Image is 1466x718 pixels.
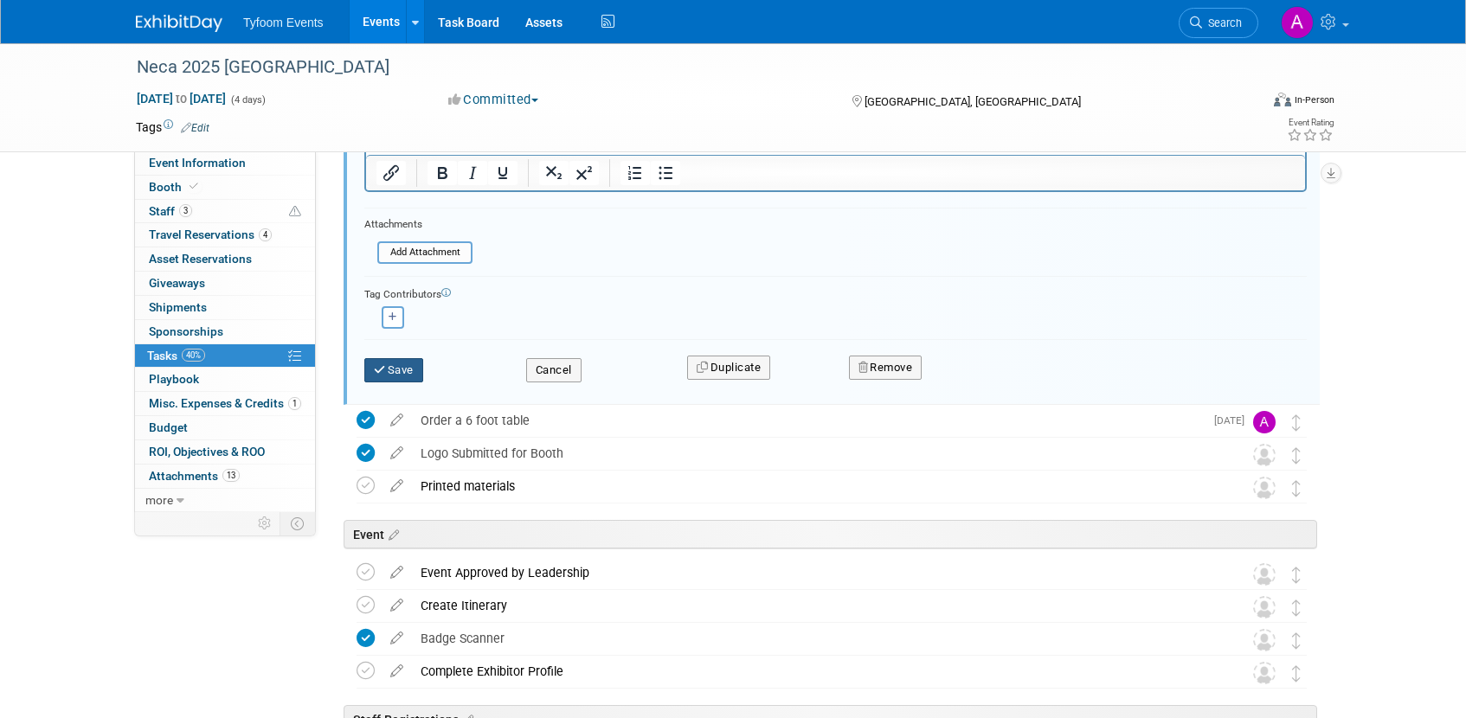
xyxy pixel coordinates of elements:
[135,176,315,199] a: Booth
[181,122,209,134] a: Edit
[149,445,265,458] span: ROI, Objectives & ROO
[412,624,1218,653] div: Badge Scanner
[1253,662,1276,684] img: Unassigned
[135,223,315,247] a: Travel Reservations4
[1253,596,1276,619] img: Unassigned
[412,591,1218,620] div: Create Itinerary
[1253,563,1276,586] img: Unassigned
[1202,16,1242,29] span: Search
[1253,477,1276,499] img: Unassigned
[526,358,582,382] button: Cancel
[865,95,1081,108] span: [GEOGRAPHIC_DATA], [GEOGRAPHIC_DATA]
[173,92,190,106] span: to
[1292,447,1301,464] i: Move task
[364,217,473,232] div: Attachments
[1253,411,1276,433] img: Angie Nichols
[539,161,569,185] button: Subscript
[1179,8,1258,38] a: Search
[179,204,192,217] span: 3
[458,161,487,185] button: Italic
[1292,632,1301,649] i: Move task
[149,324,223,338] span: Sponsorships
[136,119,209,136] td: Tags
[145,493,173,507] span: more
[131,52,1232,83] div: Neca 2025 [GEOGRAPHIC_DATA]
[364,284,1307,302] div: Tag Contributors
[1292,480,1301,497] i: Move task
[1287,119,1334,127] div: Event Rating
[135,247,315,271] a: Asset Reservations
[250,512,280,535] td: Personalize Event Tab Strip
[382,598,412,613] a: edit
[182,349,205,362] span: 40%
[135,344,315,368] a: Tasks40%
[344,520,1317,548] div: Event
[651,161,680,185] button: Bullet list
[382,446,412,461] a: edit
[1253,444,1276,466] img: Unassigned
[10,7,930,23] body: Rich Text Area. Press ALT-0 for help.
[136,91,227,106] span: [DATE] [DATE]
[442,91,545,109] button: Committed
[149,156,246,170] span: Event Information
[412,657,1218,686] div: Complete Exhibitor Profile
[135,465,315,488] a: Attachments13
[135,151,315,175] a: Event Information
[149,252,252,266] span: Asset Reservations
[222,469,240,482] span: 13
[136,15,222,32] img: ExhibitDay
[1292,599,1301,616] i: Move task
[620,161,650,185] button: Numbered list
[488,161,518,185] button: Underline
[135,200,315,223] a: Staff3
[1292,414,1301,431] i: Move task
[428,161,457,185] button: Bold
[10,7,929,23] p: 20 x 10
[384,525,399,542] a: Edit sections
[1294,93,1334,106] div: In-Person
[135,489,315,512] a: more
[147,349,205,362] span: Tasks
[135,416,315,439] a: Budget
[1292,567,1301,583] i: Move task
[288,397,301,410] span: 1
[1292,665,1301,682] i: Move task
[149,300,207,314] span: Shipments
[190,182,198,191] i: Booth reservation complete
[1214,414,1253,426] span: [DATE]
[135,440,315,464] a: ROI, Objectives & ROO
[135,296,315,319] a: Shipments
[412,439,1218,468] div: Logo Submitted for Booth
[412,558,1218,587] div: Event Approved by Leadership
[412,471,1218,501] div: Printed materials
[259,228,272,241] span: 4
[135,272,315,295] a: Giveaways
[382,664,412,679] a: edit
[382,565,412,580] a: edit
[1281,6,1314,39] img: Angie Nichols
[1253,629,1276,651] img: Unassigned
[135,368,315,391] a: Playbook
[149,469,240,483] span: Attachments
[412,406,1204,435] div: Order a 6 foot table
[149,396,301,410] span: Misc. Expenses & Credits
[149,180,202,194] span: Booth
[135,320,315,343] a: Sponsorships
[149,420,188,434] span: Budget
[382,631,412,646] a: edit
[376,161,406,185] button: Insert/edit link
[1274,93,1291,106] img: Format-Inperson.png
[149,276,205,290] span: Giveaways
[243,16,324,29] span: Tyfoom Events
[382,413,412,428] a: edit
[1156,90,1334,116] div: Event Format
[149,372,199,386] span: Playbook
[149,204,192,218] span: Staff
[364,358,423,382] button: Save
[849,356,923,380] button: Remove
[280,512,316,535] td: Toggle Event Tabs
[569,161,599,185] button: Superscript
[135,392,315,415] a: Misc. Expenses & Credits1
[289,204,301,220] span: Potential Scheduling Conflict -- at least one attendee is tagged in another overlapping event.
[687,356,770,380] button: Duplicate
